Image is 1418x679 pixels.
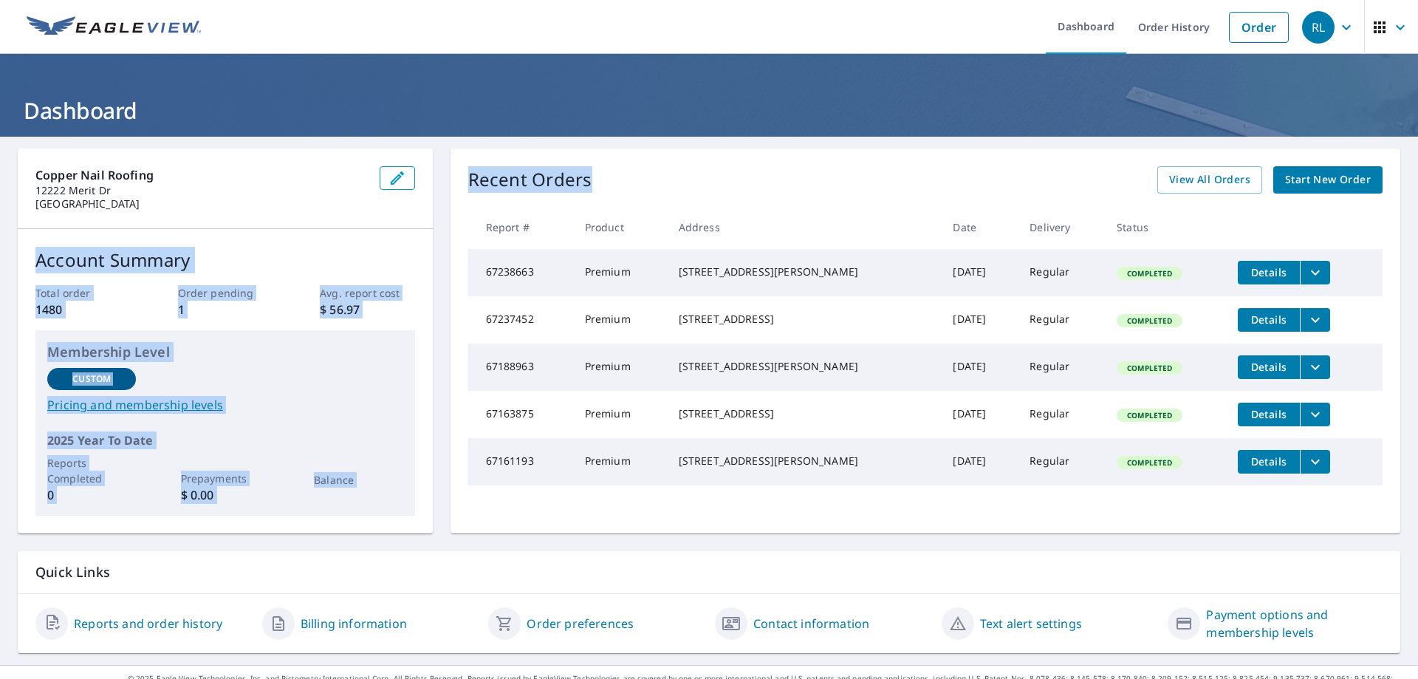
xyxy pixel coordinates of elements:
[941,438,1018,485] td: [DATE]
[1118,315,1181,326] span: Completed
[468,391,573,438] td: 67163875
[47,455,136,486] p: Reports Completed
[181,471,270,486] p: Prepayments
[980,615,1082,632] a: Text alert settings
[1206,606,1383,641] a: Payment options and membership levels
[667,205,942,249] th: Address
[941,296,1018,344] td: [DATE]
[1247,454,1291,468] span: Details
[1118,363,1181,373] span: Completed
[573,391,667,438] td: Premium
[679,454,930,468] div: [STREET_ADDRESS][PERSON_NAME]
[35,285,130,301] p: Total order
[1018,438,1105,485] td: Regular
[314,472,403,488] p: Balance
[1018,205,1105,249] th: Delivery
[35,197,368,211] p: [GEOGRAPHIC_DATA]
[1285,171,1371,189] span: Start New Order
[573,205,667,249] th: Product
[1238,450,1300,474] button: detailsBtn-67161193
[1238,308,1300,332] button: detailsBtn-67237452
[1118,268,1181,279] span: Completed
[679,265,930,279] div: [STREET_ADDRESS][PERSON_NAME]
[941,205,1018,249] th: Date
[1300,355,1330,379] button: filesDropdownBtn-67188963
[468,205,573,249] th: Report #
[1247,313,1291,327] span: Details
[679,406,930,421] div: [STREET_ADDRESS]
[527,615,634,632] a: Order preferences
[1247,265,1291,279] span: Details
[1118,457,1181,468] span: Completed
[1018,296,1105,344] td: Regular
[468,296,573,344] td: 67237452
[573,344,667,391] td: Premium
[1238,355,1300,379] button: detailsBtn-67188963
[320,285,414,301] p: Avg. report cost
[679,312,930,327] div: [STREET_ADDRESS]
[178,285,273,301] p: Order pending
[941,249,1018,296] td: [DATE]
[35,563,1383,581] p: Quick Links
[181,486,270,504] p: $ 0.00
[1302,11,1335,44] div: RL
[1300,308,1330,332] button: filesDropdownBtn-67237452
[679,359,930,374] div: [STREET_ADDRESS][PERSON_NAME]
[35,166,368,184] p: Copper Nail Roofing
[941,391,1018,438] td: [DATE]
[47,486,136,504] p: 0
[1238,403,1300,426] button: detailsBtn-67163875
[1273,166,1383,194] a: Start New Order
[27,16,201,38] img: EV Logo
[1157,166,1262,194] a: View All Orders
[1300,261,1330,284] button: filesDropdownBtn-67238663
[573,438,667,485] td: Premium
[573,249,667,296] td: Premium
[47,342,403,362] p: Membership Level
[468,166,592,194] p: Recent Orders
[468,249,573,296] td: 67238663
[47,396,403,414] a: Pricing and membership levels
[468,344,573,391] td: 67188963
[178,301,273,318] p: 1
[1247,407,1291,421] span: Details
[573,296,667,344] td: Premium
[941,344,1018,391] td: [DATE]
[1238,261,1300,284] button: detailsBtn-67238663
[753,615,869,632] a: Contact information
[74,615,222,632] a: Reports and order history
[1300,403,1330,426] button: filesDropdownBtn-67163875
[1018,344,1105,391] td: Regular
[72,372,111,386] p: Custom
[1247,360,1291,374] span: Details
[320,301,414,318] p: $ 56.97
[18,95,1400,126] h1: Dashboard
[1018,391,1105,438] td: Regular
[47,431,403,449] p: 2025 Year To Date
[1169,171,1250,189] span: View All Orders
[35,301,130,318] p: 1480
[1229,12,1289,43] a: Order
[1105,205,1226,249] th: Status
[301,615,407,632] a: Billing information
[1300,450,1330,474] button: filesDropdownBtn-67161193
[35,247,415,273] p: Account Summary
[1018,249,1105,296] td: Regular
[1118,410,1181,420] span: Completed
[468,438,573,485] td: 67161193
[35,184,368,197] p: 12222 Merit Dr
